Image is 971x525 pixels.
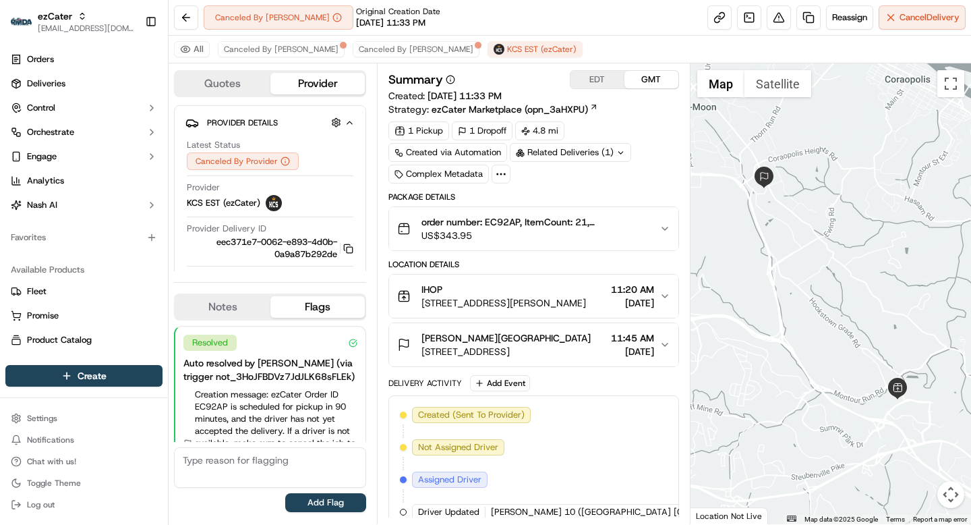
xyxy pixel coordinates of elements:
[418,441,498,453] span: Not Assigned Driver
[183,356,357,383] div: Auto resolved by [PERSON_NAME] (via trigger not_3HoJFBDVz7JdJLK68sFLEk)
[694,507,738,524] img: Google
[175,73,270,94] button: Quotes
[388,89,502,103] span: Created:
[452,121,512,140] div: 1 Dropoff
[27,285,47,298] span: Fleet
[353,41,479,57] button: Canceled By [PERSON_NAME]
[515,121,564,140] div: 4.8 mi
[27,413,57,424] span: Settings
[886,516,905,523] a: Terms (opens in new tab)
[5,329,163,351] button: Product Catalog
[432,103,588,116] span: ezCater Marketplace (opn_3aHXPU)
[187,182,220,194] span: Provider
[5,73,163,94] a: Deliveries
[27,102,55,114] span: Control
[418,474,481,486] span: Assigned Driver
[826,5,873,30] button: Reassign
[185,111,355,134] button: Provider Details
[389,207,678,250] button: order number: EC92AP, ItemCount: 21, itemDescriptions: 1 Medium Combo Box, 1 Glazed Strawberries,...
[744,70,811,97] button: Show satellite imagery
[787,516,796,522] button: Keyboard shortcuts
[488,41,583,57] button: KCS EST (ezCater)
[78,369,107,383] span: Create
[494,44,504,55] img: kcs-delivery.png
[270,73,365,94] button: Provider
[937,481,964,508] button: Map camera controls
[5,170,163,192] a: Analytics
[356,17,425,29] span: [DATE] 11:33 PM
[388,259,678,270] div: Location Details
[187,153,299,170] button: Canceled By Provider
[832,11,867,24] span: Reassign
[27,53,54,65] span: Orders
[697,70,744,97] button: Show street map
[27,456,76,467] span: Chat with us!
[38,23,134,34] button: [EMAIL_ADDRESS][DOMAIN_NAME]
[27,150,57,163] span: Engage
[421,296,586,310] span: [STREET_ADDRESS][PERSON_NAME]
[174,41,210,57] button: All
[624,71,678,88] button: GMT
[611,345,654,358] span: [DATE]
[207,117,278,128] span: Provider Details
[27,499,55,510] span: Log out
[5,121,163,143] button: Orchestrate
[389,275,678,318] button: IHOP[STREET_ADDRESS][PERSON_NAME]11:20 AM[DATE]
[694,507,738,524] a: Open this area in Google Maps (opens a new window)
[27,478,81,489] span: Toggle Theme
[5,194,163,216] button: Nash AI
[879,5,966,30] button: CancelDelivery
[421,345,591,358] span: [STREET_ADDRESS]
[224,44,339,55] span: Canceled By [PERSON_NAME]
[900,11,960,24] span: Cancel Delivery
[27,78,65,90] span: Deliveries
[510,143,631,162] div: Related Deliveries (1)
[11,18,32,26] img: ezCater
[266,195,282,211] img: kcs-delivery.png
[388,143,507,162] a: Created via Automation
[38,9,72,23] span: ezCater
[570,71,624,88] button: EDT
[187,236,353,260] button: eec371e7-0062-e893-4d0b-0a9a87b292de
[359,44,473,55] span: Canceled By [PERSON_NAME]
[388,165,489,184] div: Complex Metadata
[428,90,502,102] span: [DATE] 11:33 PM
[187,197,260,209] span: KCS EST (ezCater)
[388,103,598,116] div: Strategy:
[389,323,678,366] button: [PERSON_NAME][GEOGRAPHIC_DATA][STREET_ADDRESS]11:45 AM[DATE]
[5,365,163,387] button: Create
[11,310,157,322] a: Promise
[5,281,163,302] button: Fleet
[432,103,598,116] a: ezCater Marketplace (opn_3aHXPU)
[5,495,163,514] button: Log out
[5,452,163,471] button: Chat with us!
[27,310,59,322] span: Promise
[421,229,648,242] span: US$343.95
[285,493,366,512] button: Add Flag
[175,296,270,318] button: Notes
[421,283,442,296] span: IHOP
[418,506,479,518] span: Driver Updated
[195,389,357,498] span: Creation message: ezCater Order ID EC92AP is scheduled for pickup in 90 minutes, and the driver h...
[611,283,654,296] span: 11:20 AM
[11,334,157,346] a: Product Catalog
[27,334,92,346] span: Product Catalog
[388,121,449,140] div: 1 Pickup
[804,516,878,523] span: Map data ©2025 Google
[937,70,964,97] button: Toggle fullscreen view
[5,227,163,248] div: Favorites
[218,41,345,57] button: Canceled By [PERSON_NAME]
[5,409,163,428] button: Settings
[5,49,163,70] a: Orders
[611,296,654,310] span: [DATE]
[27,126,74,138] span: Orchestrate
[183,335,237,351] div: Resolved
[5,146,163,167] button: Engage
[187,223,266,235] span: Provider Delivery ID
[507,44,577,55] span: KCS EST (ezCater)
[187,139,240,151] span: Latest Status
[690,507,768,524] div: Location Not Live
[421,331,591,345] span: [PERSON_NAME][GEOGRAPHIC_DATA]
